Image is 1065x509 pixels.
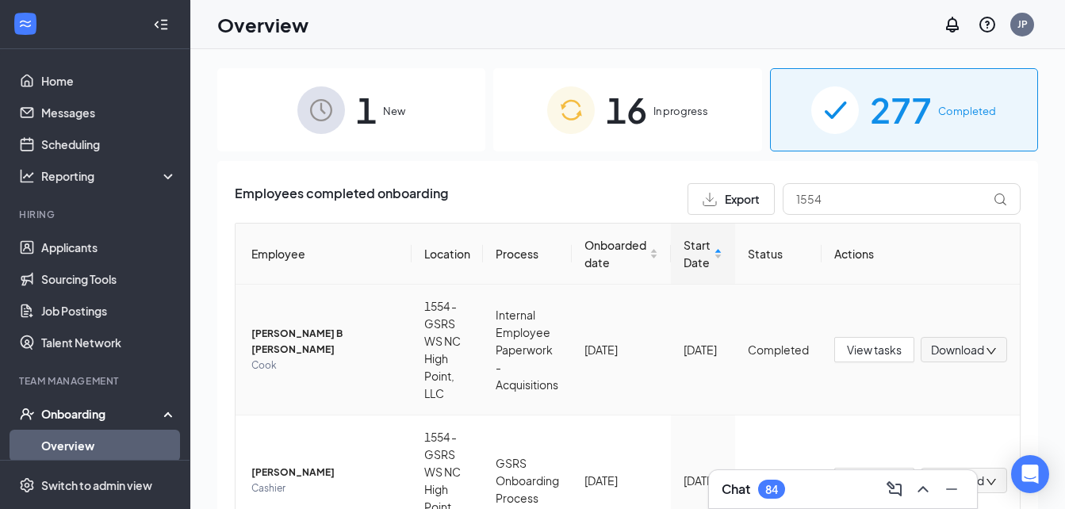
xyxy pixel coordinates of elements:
[41,406,163,422] div: Onboarding
[41,430,177,461] a: Overview
[606,82,647,137] span: 16
[882,476,907,502] button: ComposeMessage
[1011,455,1049,493] div: Open Intercom Messenger
[870,82,932,137] span: 277
[41,168,178,184] div: Reporting
[885,480,904,499] svg: ComposeMessage
[41,327,177,358] a: Talent Network
[688,183,775,215] button: Export
[910,476,936,502] button: ChevronUp
[41,128,177,160] a: Scheduling
[483,285,572,415] td: Internal Employee Paperwork - Acquisitions
[943,15,962,34] svg: Notifications
[584,341,658,358] div: [DATE]
[17,16,33,32] svg: WorkstreamLogo
[684,236,711,271] span: Start Date
[41,97,177,128] a: Messages
[847,341,902,358] span: View tasks
[217,11,308,38] h1: Overview
[684,472,722,489] div: [DATE]
[748,341,809,358] div: Completed
[251,480,399,496] span: Cashier
[584,472,658,489] div: [DATE]
[19,406,35,422] svg: UserCheck
[235,183,448,215] span: Employees completed onboarding
[931,342,984,358] span: Download
[684,341,722,358] div: [DATE]
[939,476,964,502] button: Minimize
[19,374,174,388] div: Team Management
[765,483,778,496] div: 84
[19,168,35,184] svg: Analysis
[986,476,997,488] span: down
[572,224,671,285] th: Onboarded date
[412,224,483,285] th: Location
[41,232,177,263] a: Applicants
[251,465,399,480] span: [PERSON_NAME]
[725,193,760,205] span: Export
[735,224,822,285] th: Status
[19,477,35,493] svg: Settings
[356,82,377,137] span: 1
[236,224,412,285] th: Employee
[19,208,174,221] div: Hiring
[822,224,1020,285] th: Actions
[41,65,177,97] a: Home
[251,326,399,358] span: [PERSON_NAME] B [PERSON_NAME]
[722,480,750,498] h3: Chat
[978,15,997,34] svg: QuestionInfo
[41,295,177,327] a: Job Postings
[834,337,914,362] button: View tasks
[653,103,708,119] span: In progress
[783,183,1021,215] input: Search by Name, Job Posting, or Process
[914,480,933,499] svg: ChevronUp
[412,285,483,415] td: 1554 - GSRS WS NC High Point, LLC
[938,103,996,119] span: Completed
[153,17,169,33] svg: Collapse
[383,103,405,119] span: New
[834,468,914,493] button: View tasks
[584,236,646,271] span: Onboarded date
[41,263,177,295] a: Sourcing Tools
[1017,17,1028,31] div: JP
[41,477,152,493] div: Switch to admin view
[251,358,399,373] span: Cook
[483,224,572,285] th: Process
[986,346,997,357] span: down
[942,480,961,499] svg: Minimize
